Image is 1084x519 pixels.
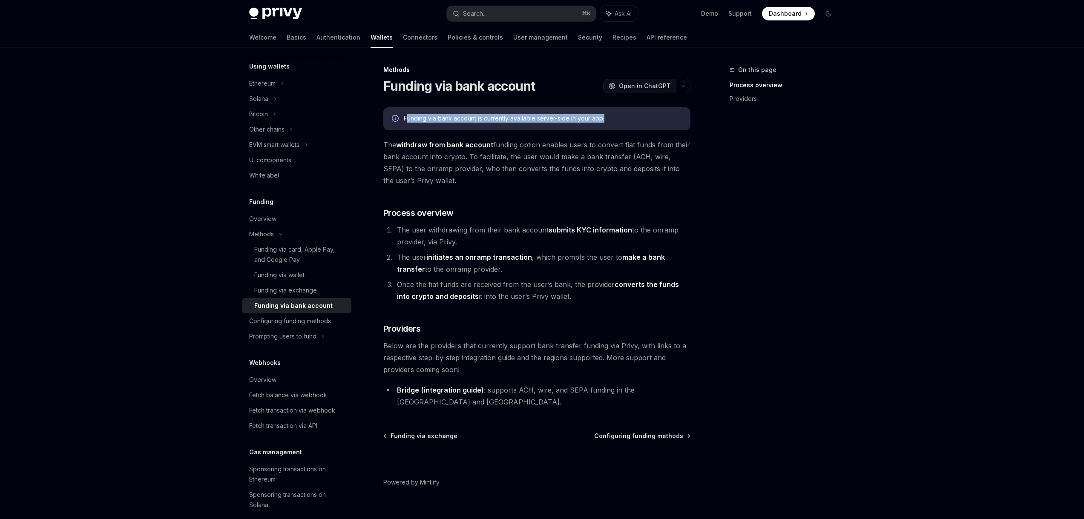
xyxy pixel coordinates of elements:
a: Providers [730,92,842,106]
a: Fetch transaction via API [242,418,351,433]
span: Ask AI [615,9,632,18]
img: dark logo [249,8,302,20]
a: Powered by Mintlify [383,478,440,487]
div: Solana [249,94,268,104]
div: Funding via bank account is currently available server-side in your app. [404,114,682,123]
a: Dashboard [762,7,815,20]
span: ⌘ K [582,10,591,17]
a: Wallets [371,27,393,48]
div: Methods [249,229,274,239]
a: Security [578,27,602,48]
span: Dashboard [769,9,802,18]
span: Below are the providers that currently support bank transfer funding via Privy, with links to a r... [383,340,690,376]
a: Overview [242,211,351,227]
button: Ask AI [600,6,638,21]
a: Overview [242,372,351,387]
h5: Webhooks [249,358,281,368]
a: Support [728,9,752,18]
div: Overview [249,375,276,385]
a: Sponsoring transactions on Solana [242,487,351,513]
li: The user withdrawing from their bank account to the onramp provider, via Privy. [394,224,690,248]
div: Overview [249,214,276,224]
div: Fetch transaction via API [249,421,317,431]
a: User management [513,27,568,48]
a: Configuring funding methods [594,432,690,440]
span: Process overview [383,207,454,219]
a: UI components [242,152,351,168]
div: Whitelabel [249,170,279,181]
div: Fetch transaction via webhook [249,405,335,416]
h5: Using wallets [249,61,290,72]
div: Search... [463,9,487,19]
div: Fetch balance via webhook [249,390,327,400]
a: Funding via exchange [384,432,457,440]
a: Fetch balance via webhook [242,387,351,403]
h5: Gas management [249,447,302,457]
span: Open in ChatGPT [619,82,671,90]
li: Once the fiat funds are received from the user’s bank, the provider it into the user’s Privy wallet. [394,278,690,302]
button: Search...⌘K [447,6,596,21]
a: Basics [287,27,306,48]
button: Open in ChatGPT [603,79,676,93]
a: Process overview [730,78,842,92]
div: UI components [249,155,291,165]
a: Funding via bank account [242,298,351,313]
div: Funding via card, Apple Pay, and Google Pay [254,244,346,265]
li: The user , which prompts the user to to the onramp provider. [394,251,690,275]
div: Other chains [249,124,285,135]
a: API reference [647,27,687,48]
a: Connectors [403,27,437,48]
a: Policies & controls [448,27,503,48]
a: Funding via exchange [242,283,351,298]
h5: Funding [249,197,273,207]
div: Prompting users to fund [249,331,316,341]
strong: submits KYC information [549,226,632,234]
a: (integration guide) [421,386,484,395]
strong: withdraw from bank account [396,141,493,149]
div: Bitcoin [249,109,268,119]
div: Methods [383,66,690,74]
div: Sponsoring transactions on Solana [249,490,346,510]
div: Ethereum [249,78,276,89]
div: Sponsoring transactions on Ethereum [249,464,346,485]
div: Funding via bank account [254,301,333,311]
a: Sponsoring transactions on Ethereum [242,462,351,487]
div: EVM smart wallets [249,140,299,150]
a: Funding via card, Apple Pay, and Google Pay [242,242,351,267]
strong: Bridge [397,386,419,394]
a: Whitelabel [242,168,351,183]
li: : supports ACH, wire, and SEPA funding in the [GEOGRAPHIC_DATA] and [GEOGRAPHIC_DATA]. [383,384,690,408]
a: Fetch transaction via webhook [242,403,351,418]
button: Toggle dark mode [822,7,835,20]
svg: Info [392,115,400,123]
span: Providers [383,323,421,335]
a: Configuring funding methods [242,313,351,329]
h1: Funding via bank account [383,78,535,94]
a: Demo [701,9,718,18]
span: Funding via exchange [391,432,457,440]
span: The funding option enables users to convert fiat funds from their bank account into crypto. To fa... [383,139,690,186]
div: Funding via exchange [254,285,317,295]
a: Recipes [612,27,636,48]
div: Funding via wallet [254,270,305,280]
strong: initiates an onramp transaction [426,253,532,261]
a: Authentication [316,27,360,48]
span: On this page [738,65,776,75]
span: Configuring funding methods [594,432,683,440]
div: Configuring funding methods [249,316,331,326]
a: Welcome [249,27,276,48]
a: Funding via wallet [242,267,351,283]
